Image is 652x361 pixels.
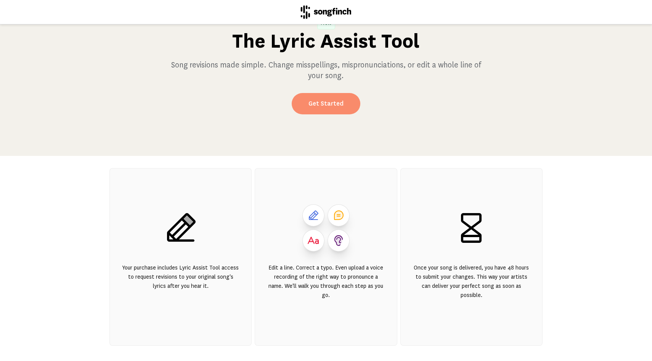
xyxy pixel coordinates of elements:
[292,93,360,114] a: Get Started
[232,29,420,53] h1: The Lyric Assist Tool
[122,263,239,309] div: Your purchase includes Lyric Assist Tool access to request revisions to your original song's lyri...
[267,263,384,309] div: Edit a line. Correct a typo. Even upload a voice recording of the right way to pronounce a name. ...
[413,263,530,309] div: Once your song is delivered, you have 48 hours to submit your changes. This way your artists can ...
[169,59,483,81] h3: Song revisions made simple. Change misspellings, mispronunciations, or edit a whole line of your ...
